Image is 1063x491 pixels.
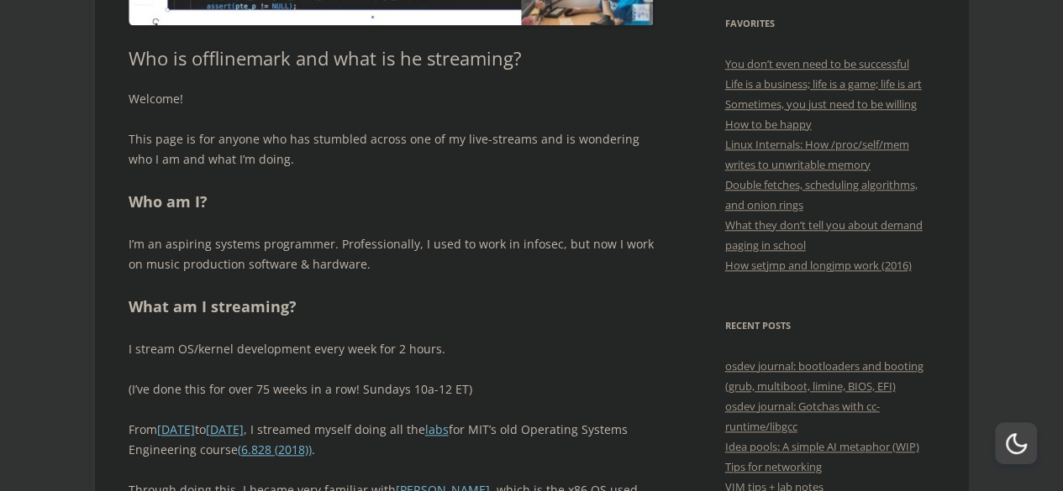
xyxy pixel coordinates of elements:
p: (I’ve done this for over 75 weeks in a row! Sundays 10a-12 ET) [129,379,654,400]
h1: Who is offlinemark and what is he streaming? [129,47,654,69]
h3: Favorites [725,13,935,34]
a: osdev journal: Gotchas with cc-runtime/libgcc [725,399,880,434]
a: Double fetches, scheduling algorithms, and onion rings [725,177,918,212]
a: [DATE] [206,421,244,437]
p: I’m an aspiring systems programmer. Professionally, I used to work in infosec, but now I work on ... [129,234,654,274]
h3: Recent Posts [725,316,935,336]
a: You don’t even need to be successful [725,56,909,71]
a: labs [425,421,449,437]
p: From to , I streamed myself doing all the for MIT’s old Operating Systems Engineering course . [129,420,654,460]
h2: Who am I? [129,190,654,214]
h2: What am I streaming? [129,295,654,319]
a: How setjmp and longjmp work (2016) [725,258,912,273]
a: Tips for networking [725,459,822,474]
a: Sometimes, you just need to be willing [725,97,917,112]
a: [DATE] [157,421,195,437]
a: What they don’t tell you about demand paging in school [725,217,923,253]
a: Idea pools: A simple AI metaphor (WIP) [725,439,919,454]
p: This page is for anyone who has stumbled across one of my live-streams and is wondering who I am ... [129,129,654,170]
a: osdev journal: bootloaders and booting (grub, multiboot, limine, BIOS, EFI) [725,358,924,394]
a: Life is a business; life is a game; life is art [725,76,922,91]
a: (6.828 (2018)) [238,441,312,457]
p: I stream OS/kernel development every week for 2 hours. [129,339,654,359]
a: Linux Internals: How /proc/self/mem writes to unwritable memory [725,137,909,172]
a: How to be happy [725,117,812,132]
p: Welcome! [129,89,654,109]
